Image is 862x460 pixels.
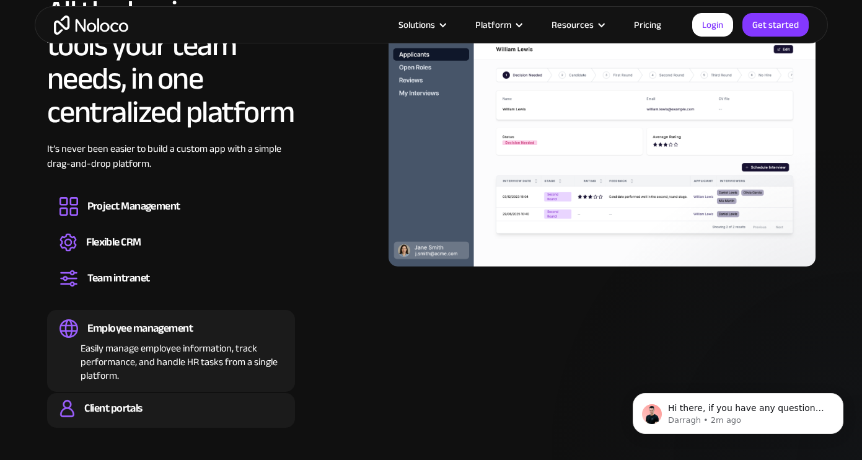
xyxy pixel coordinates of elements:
div: Easily manage employee information, track performance, and handle HR tasks from a single platform. [59,338,283,383]
div: It’s never been easier to build a custom app with a simple drag-and-drop platform. [47,141,295,190]
div: Flexible CRM [86,236,141,249]
div: Set up a central space for your team to collaborate, share information, and stay up to date on co... [59,288,283,291]
div: Team intranet [87,272,150,285]
div: Platform [475,17,511,33]
a: Get started [742,13,809,37]
div: Client portals [84,402,142,415]
a: home [54,15,128,35]
div: Platform [460,17,536,33]
div: Create a custom CRM that you can adapt to your business’s needs, centralize your workflows, and m... [59,252,283,255]
div: Resources [536,17,618,33]
a: Pricing [618,17,677,33]
div: Solutions [398,17,435,33]
div: Solutions [383,17,460,33]
a: Login [692,13,733,37]
div: Resources [552,17,594,33]
div: Employee management [87,322,193,335]
iframe: Intercom notifications message [614,367,862,454]
div: Build a secure, fully-branded, and personalized client portal that lets your customers self-serve. [59,418,283,422]
div: Project Management [87,200,180,213]
div: Design custom project management tools to speed up workflows, track progress, and optimize your t... [59,216,283,219]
